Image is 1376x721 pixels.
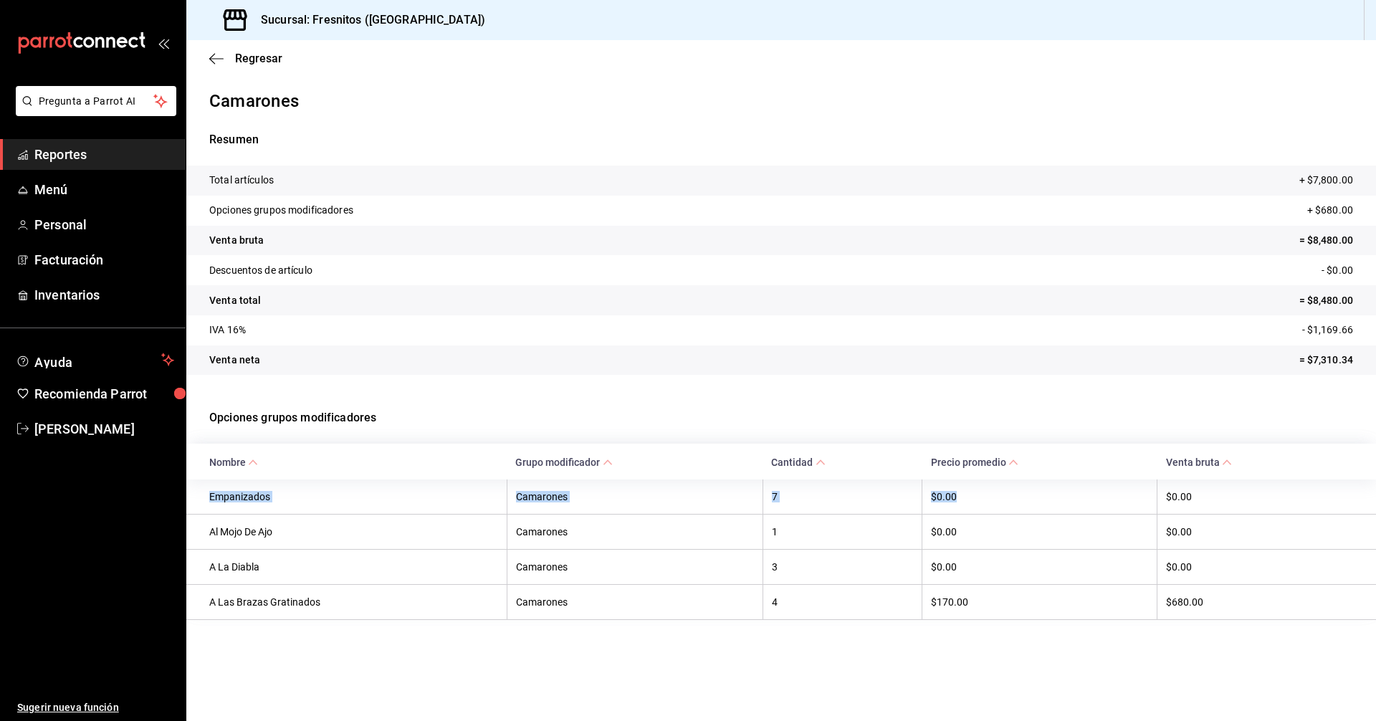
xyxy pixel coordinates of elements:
[209,263,312,278] p: Descuentos de artículo
[209,457,258,468] span: Nombre
[249,11,485,29] h3: Sucursal: Fresnitos ([GEOGRAPHIC_DATA])
[209,353,260,368] p: Venta neta
[34,351,156,368] span: Ayuda
[34,384,174,404] span: Recomienda Parrot
[34,145,174,164] span: Reportes
[763,479,922,515] th: 7
[922,479,1157,515] th: $0.00
[1157,549,1376,584] th: $0.00
[186,479,507,515] th: Empanizados
[209,203,353,218] p: Opciones grupos modificadores
[1157,514,1376,549] th: $0.00
[209,323,246,338] p: IVA 16%
[1299,353,1353,368] p: = $7,310.34
[515,457,612,468] span: Grupo modificador
[1157,584,1376,619] th: $680.00
[16,86,176,116] button: Pregunta a Parrot AI
[1157,479,1376,515] th: $0.00
[34,215,174,234] span: Personal
[931,457,1018,468] span: Precio promedio
[763,549,922,584] th: 3
[1299,293,1353,308] p: = $8,480.00
[1299,233,1353,248] p: = $8,480.00
[209,293,261,308] p: Venta total
[209,173,274,188] p: Total artículos
[1302,323,1353,338] p: - $1,169.66
[34,285,174,305] span: Inventarios
[17,700,174,715] span: Sugerir nueva función
[507,584,763,619] th: Camarones
[34,180,174,199] span: Menú
[771,457,825,468] span: Cantidad
[158,37,169,49] button: open_drawer_menu
[507,514,763,549] th: Camarones
[922,549,1157,584] th: $0.00
[186,584,507,619] th: A Las Brazas Gratinados
[507,549,763,584] th: Camarones
[763,584,922,619] th: 4
[1307,203,1353,218] p: + $680.00
[209,131,1353,148] p: Resumen
[1322,263,1353,278] p: - $0.00
[34,419,174,439] span: [PERSON_NAME]
[34,250,174,269] span: Facturación
[507,479,763,515] th: Camarones
[209,233,264,248] p: Venta bruta
[1299,173,1353,188] p: + $7,800.00
[763,514,922,549] th: 1
[186,514,507,549] th: Al Mojo De Ajo
[922,584,1157,619] th: $170.00
[209,392,1353,444] p: Opciones grupos modificadores
[209,52,282,65] button: Regresar
[209,88,1353,114] p: Camarones
[39,94,154,109] span: Pregunta a Parrot AI
[10,104,176,119] a: Pregunta a Parrot AI
[186,549,507,584] th: A La Diabla
[235,52,282,65] span: Regresar
[1166,457,1232,468] span: Venta bruta
[922,514,1157,549] th: $0.00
